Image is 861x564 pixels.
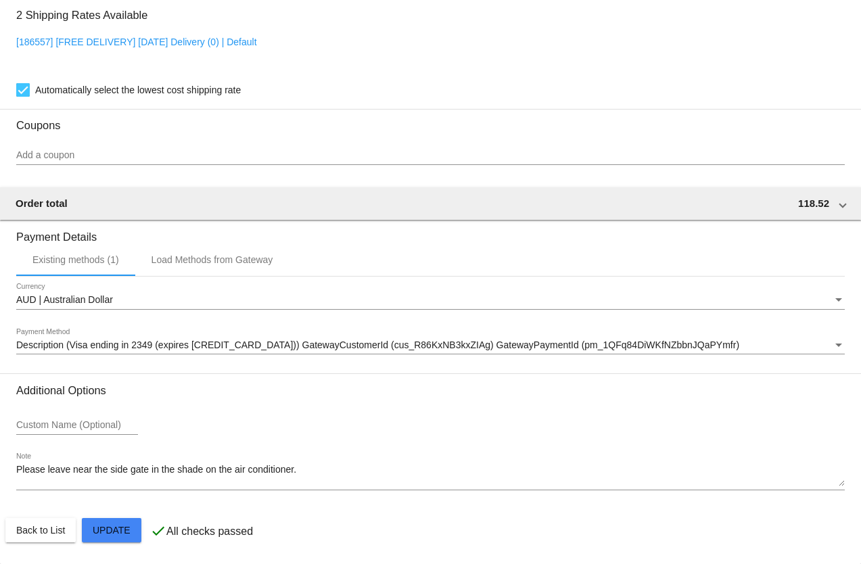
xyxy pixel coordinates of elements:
mat-select: Payment Method [16,340,845,351]
button: Back to List [5,518,76,542]
h3: Coupons [16,109,845,132]
p: All checks passed [166,525,253,538]
span: AUD | Australian Dollar [16,294,113,305]
div: Existing methods (1) [32,254,119,265]
span: 118.52 [798,197,829,209]
span: Description (Visa ending in 2349 (expires [CREDIT_CARD_DATA])) GatewayCustomerId (cus_R86KxNB3kxZ... [16,339,739,350]
button: Update [82,518,141,542]
h3: 2 Shipping Rates Available [16,1,147,30]
mat-icon: check [150,523,166,539]
span: Back to List [16,525,65,536]
h3: Payment Details [16,220,845,243]
a: [186557] [FREE DELIVERY] [DATE] Delivery (0) | Default [16,37,257,47]
span: Update [93,525,131,536]
mat-select: Currency [16,295,845,306]
span: Order total [16,197,68,209]
input: Add a coupon [16,150,845,161]
span: Automatically select the lowest cost shipping rate [35,82,241,98]
div: Load Methods from Gateway [152,254,273,265]
input: Custom Name (Optional) [16,420,138,431]
h3: Additional Options [16,384,845,397]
